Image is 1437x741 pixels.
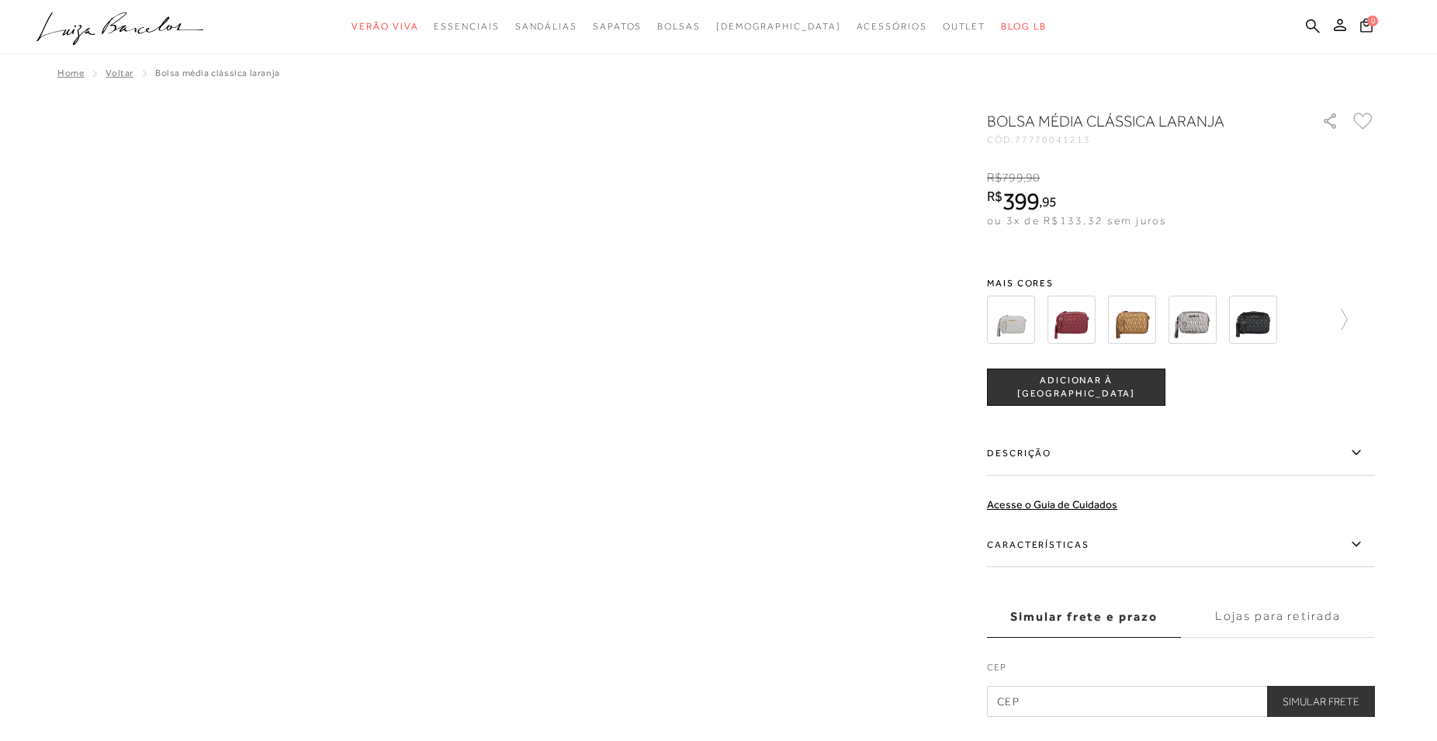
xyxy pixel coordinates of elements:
[1108,296,1156,344] img: BOLSA CLÁSSICA EM COURO METALIZADO OURO VELHO E ALÇA REGULÁVEL MÉDIA
[987,171,1002,185] i: R$
[57,68,84,78] a: Home
[1002,187,1039,215] span: 399
[1169,296,1217,344] img: BOLSA CLÁSSICA EM COURO METALIZADO TITÂNIO E ALÇA REGULÁVEL MÉDIA
[1026,171,1040,185] span: 90
[434,12,499,41] a: noSubCategoriesText
[155,68,280,78] span: Bolsa média clássica laranja
[943,21,986,32] span: Outlet
[857,21,927,32] span: Acessórios
[1042,193,1057,209] span: 95
[515,12,577,41] a: noSubCategoriesText
[351,21,418,32] span: Verão Viva
[987,369,1165,406] button: ADICIONAR À [GEOGRAPHIC_DATA]
[988,374,1165,401] span: ADICIONAR À [GEOGRAPHIC_DATA]
[1039,195,1057,209] i: ,
[1181,596,1375,638] label: Lojas para retirada
[716,12,841,41] a: noSubCategoriesText
[987,686,1375,717] input: CEP
[1267,686,1375,717] button: Simular Frete
[987,135,1297,144] div: CÓD:
[593,21,642,32] span: Sapatos
[987,279,1375,288] span: Mais cores
[515,21,577,32] span: Sandálias
[351,12,418,41] a: noSubCategoriesText
[1001,21,1046,32] span: BLOG LB
[1001,12,1046,41] a: BLOG LB
[1023,171,1041,185] i: ,
[1047,296,1096,344] img: BOLSA CLÁSSICA EM COURO MARSALA E ALÇA REGULÁVEL MÉDIA
[987,522,1375,567] label: Características
[716,21,841,32] span: [DEMOGRAPHIC_DATA]
[657,21,701,32] span: Bolsas
[657,12,701,41] a: noSubCategoriesText
[857,12,927,41] a: noSubCategoriesText
[987,110,1278,132] h1: Bolsa média clássica laranja
[434,21,499,32] span: Essenciais
[1229,296,1277,344] img: BOLSA CLÁSSICA EM COURO PRETO E ALÇA REGULÁVEL MÉDIA
[987,189,1002,203] i: R$
[1015,134,1091,145] span: 77770041213
[987,214,1166,227] span: ou 3x de R$133,32 sem juros
[106,68,133,78] a: Voltar
[987,431,1375,476] label: Descrição
[1367,16,1378,26] span: 0
[1356,17,1377,38] button: 0
[1002,171,1023,185] span: 799
[943,12,986,41] a: noSubCategoriesText
[593,12,642,41] a: noSubCategoriesText
[987,596,1181,638] label: Simular frete e prazo
[987,296,1035,344] img: BOLSA CLÁSSICA EM COURO CINZA ESTANHO E ALÇA REGULÁVEL MÉDIA
[987,660,1375,682] label: CEP
[987,498,1117,511] a: Acesse o Guia de Cuidados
